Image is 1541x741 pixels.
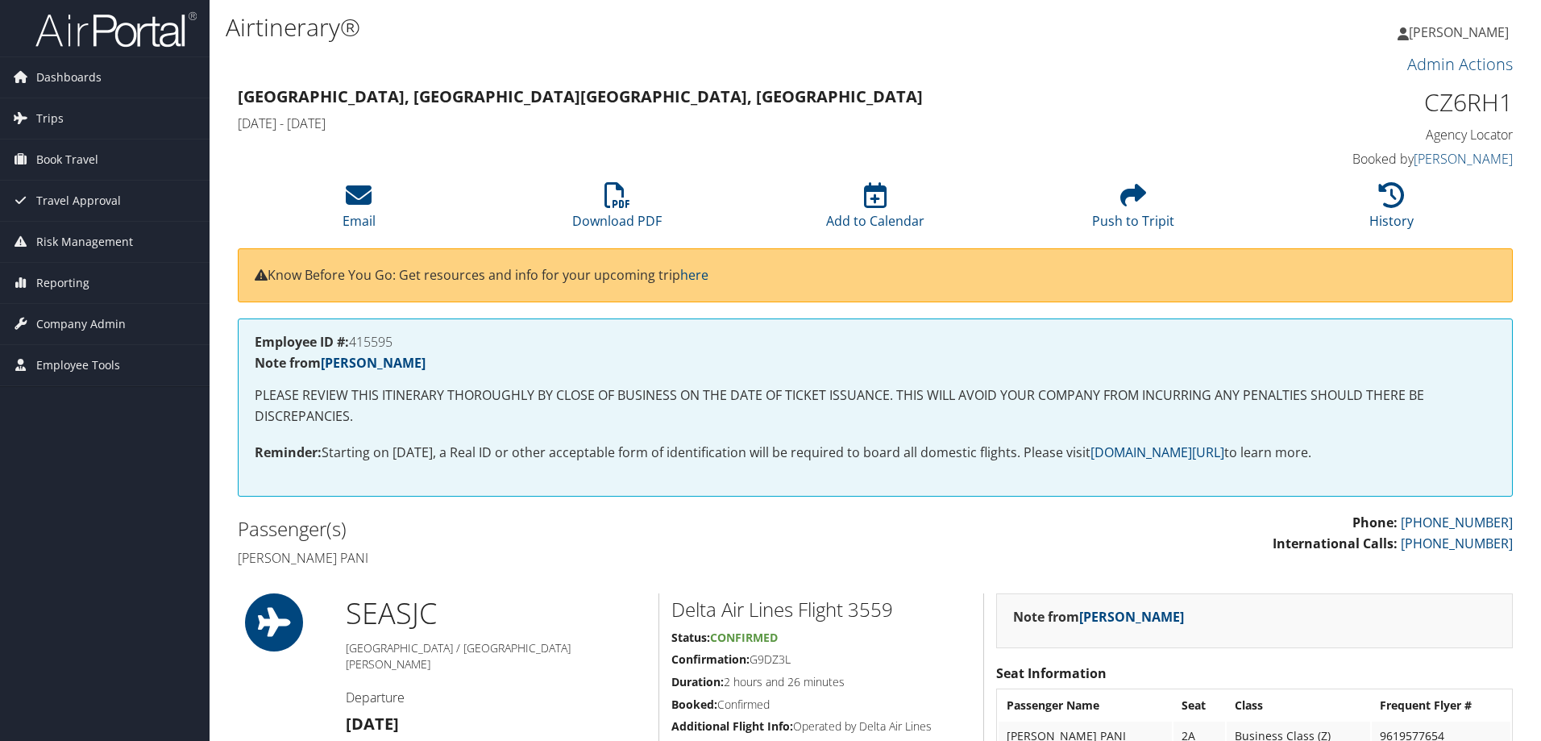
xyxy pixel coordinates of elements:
[346,640,646,672] h5: [GEOGRAPHIC_DATA] / [GEOGRAPHIC_DATA][PERSON_NAME]
[36,139,98,180] span: Book Travel
[255,335,1496,348] h4: 415595
[1409,23,1509,41] span: [PERSON_NAME]
[999,691,1172,720] th: Passenger Name
[1273,535,1398,552] strong: International Calls:
[1352,514,1398,531] strong: Phone:
[1227,691,1370,720] th: Class
[238,549,863,567] h4: [PERSON_NAME] Pani
[36,345,120,385] span: Employee Tools
[36,222,133,262] span: Risk Management
[321,354,426,372] a: [PERSON_NAME]
[671,674,724,689] strong: Duration:
[346,689,646,706] h4: Departure
[1212,150,1513,168] h4: Booked by
[1079,608,1184,626] a: [PERSON_NAME]
[671,697,971,713] h5: Confirmed
[1092,191,1174,230] a: Push to Tripit
[1090,443,1224,461] a: [DOMAIN_NAME][URL]
[36,181,121,221] span: Travel Approval
[671,718,971,735] h5: Operated by Delta Air Lines
[671,651,750,667] strong: Confirmation:
[671,596,971,623] h2: Delta Air Lines Flight 3559
[343,191,376,230] a: Email
[1401,514,1513,531] a: [PHONE_NUMBER]
[255,443,322,461] strong: Reminder:
[680,266,708,284] a: here
[255,333,349,351] strong: Employee ID #:
[346,713,399,735] strong: [DATE]
[671,697,717,712] strong: Booked:
[671,674,971,690] h5: 2 hours and 26 minutes
[255,385,1496,427] p: PLEASE REVIEW THIS ITINERARY THOROUGHLY BY CLOSE OF BUSINESS ON THE DATE OF TICKET ISSUANCE. THIS...
[710,630,778,645] span: Confirmed
[671,651,971,668] h5: G9DZ3L
[671,630,710,645] strong: Status:
[36,98,64,139] span: Trips
[1013,608,1184,626] strong: Note from
[996,664,1107,682] strong: Seat Information
[36,57,102,98] span: Dashboards
[1414,150,1513,168] a: [PERSON_NAME]
[238,85,923,107] strong: [GEOGRAPHIC_DATA], [GEOGRAPHIC_DATA] [GEOGRAPHIC_DATA], [GEOGRAPHIC_DATA]
[238,114,1188,132] h4: [DATE] - [DATE]
[572,191,662,230] a: Download PDF
[1212,126,1513,144] h4: Agency Locator
[1398,8,1525,56] a: [PERSON_NAME]
[826,191,924,230] a: Add to Calendar
[226,10,1092,44] h1: Airtinerary®
[255,443,1496,464] p: Starting on [DATE], a Real ID or other acceptable form of identification will be required to boar...
[1407,53,1513,75] a: Admin Actions
[1173,691,1225,720] th: Seat
[255,265,1496,286] p: Know Before You Go: Get resources and info for your upcoming trip
[36,263,89,303] span: Reporting
[671,718,793,734] strong: Additional Flight Info:
[1212,85,1513,119] h1: CZ6RH1
[1369,191,1414,230] a: History
[1372,691,1510,720] th: Frequent Flyer #
[36,304,126,344] span: Company Admin
[35,10,197,48] img: airportal-logo.png
[1401,535,1513,552] a: [PHONE_NUMBER]
[346,593,646,634] h1: SEA SJC
[255,354,426,372] strong: Note from
[238,515,863,543] h2: Passenger(s)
